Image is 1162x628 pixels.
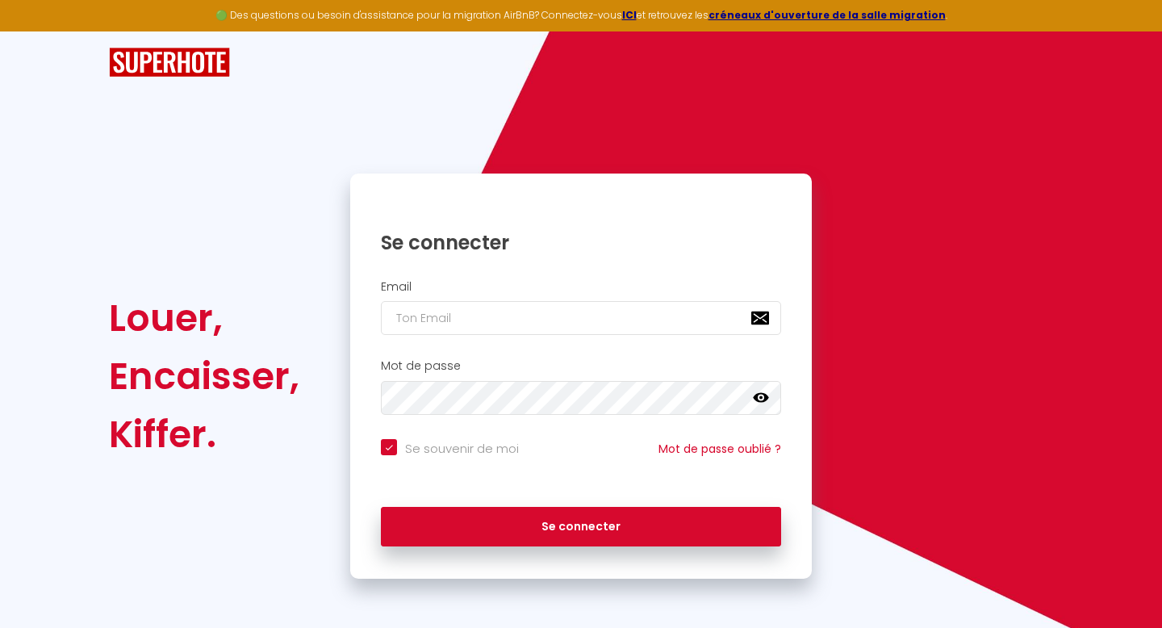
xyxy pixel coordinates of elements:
[109,347,299,405] div: Encaisser,
[708,8,946,22] a: créneaux d'ouverture de la salle migration
[622,8,637,22] a: ICI
[109,289,299,347] div: Louer,
[381,301,781,335] input: Ton Email
[109,405,299,463] div: Kiffer.
[381,507,781,547] button: Se connecter
[381,230,781,255] h1: Se connecter
[381,280,781,294] h2: Email
[109,48,230,77] img: SuperHote logo
[658,441,781,457] a: Mot de passe oublié ?
[381,359,781,373] h2: Mot de passe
